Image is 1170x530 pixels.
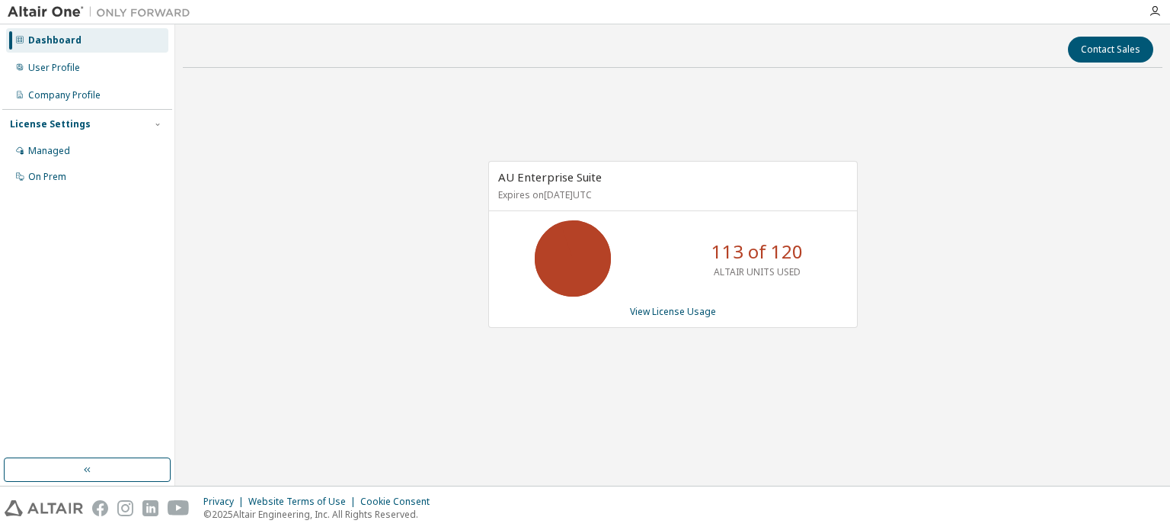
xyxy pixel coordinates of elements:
p: © 2025 Altair Engineering, Inc. All Rights Reserved. [203,508,439,521]
div: Managed [28,145,70,157]
img: instagram.svg [117,500,133,516]
div: Dashboard [28,34,82,47]
div: Cookie Consent [360,496,439,508]
a: View License Usage [630,305,716,318]
img: linkedin.svg [142,500,158,516]
div: Company Profile [28,89,101,101]
p: 113 of 120 [711,239,803,265]
div: User Profile [28,62,80,74]
img: Altair One [8,5,198,20]
span: AU Enterprise Suite [498,169,602,185]
p: ALTAIR UNITS USED [714,265,801,278]
img: altair_logo.svg [5,500,83,516]
div: On Prem [28,171,66,183]
div: Privacy [203,496,248,508]
img: youtube.svg [168,500,190,516]
div: License Settings [10,118,91,130]
button: Contact Sales [1068,37,1153,63]
img: facebook.svg [92,500,108,516]
div: Website Terms of Use [248,496,360,508]
p: Expires on [DATE] UTC [498,188,844,201]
